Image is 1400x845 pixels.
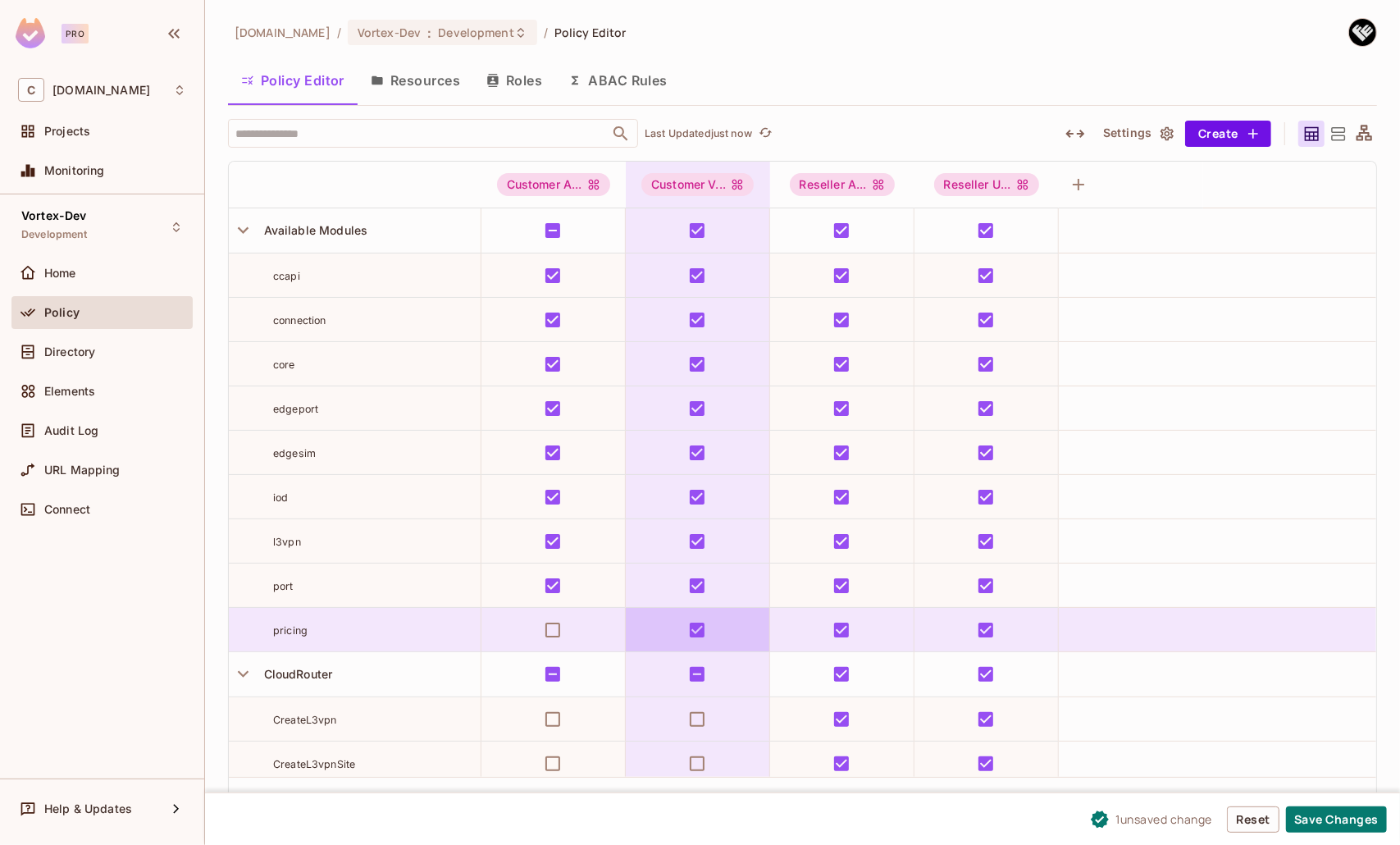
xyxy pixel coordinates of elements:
[273,491,288,504] span: iod
[273,580,294,592] span: port
[752,124,775,144] span: Refresh is not available in edit mode.
[358,25,421,40] span: Vortex-Dev
[273,314,326,327] span: connection
[273,624,308,637] span: pricing
[1227,806,1279,833] button: Reset
[16,18,45,48] img: SReyMgAAAABJRU5ErkJggg==
[934,173,1039,196] div: Reseller U...
[645,127,752,140] p: Last Updated just now
[258,223,368,237] span: Available Modules
[273,536,301,548] span: l3vpn
[497,173,610,196] span: Customer Admin
[273,758,355,770] span: CreateL3vpnSite
[44,385,95,398] span: Elements
[21,228,88,241] span: Development
[497,173,610,196] div: Customer A...
[44,164,105,177] span: Monitoring
[21,209,87,222] span: Vortex-Dev
[44,125,90,138] span: Projects
[473,60,555,101] button: Roles
[62,24,89,43] div: Pro
[1286,806,1387,833] button: Save Changes
[44,306,80,319] span: Policy
[790,173,895,196] span: Reseller Admin
[759,126,773,142] span: refresh
[44,267,76,280] span: Home
[273,447,316,459] span: edgesim
[1097,121,1179,147] button: Settings
[18,78,44,102] span: C
[235,25,331,40] span: the active workspace
[44,503,90,516] span: Connect
[258,667,333,681] span: CloudRouter
[609,122,632,145] button: Open
[44,464,121,477] span: URL Mapping
[641,173,754,196] span: Customer Viewer
[273,359,295,371] span: core
[273,714,337,726] span: CreateL3vpn
[44,345,95,359] span: Directory
[358,60,473,101] button: Resources
[641,173,754,196] div: Customer V...
[273,403,318,415] span: edgeport
[44,802,132,815] span: Help & Updates
[52,84,150,97] span: Workspace: consoleconnect.com
[1116,811,1213,828] span: 1 unsaved change
[1349,19,1376,46] img: Qianwen Li
[426,26,432,39] span: :
[337,25,341,40] li: /
[44,424,98,437] span: Audit Log
[1185,121,1271,147] button: Create
[438,25,513,40] span: Development
[555,60,681,101] button: ABAC Rules
[228,60,358,101] button: Policy Editor
[755,124,775,144] button: refresh
[790,173,895,196] div: Reseller A...
[554,25,627,40] span: Policy Editor
[273,270,300,282] span: ccapi
[934,173,1039,196] span: Reseller User
[544,25,548,40] li: /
